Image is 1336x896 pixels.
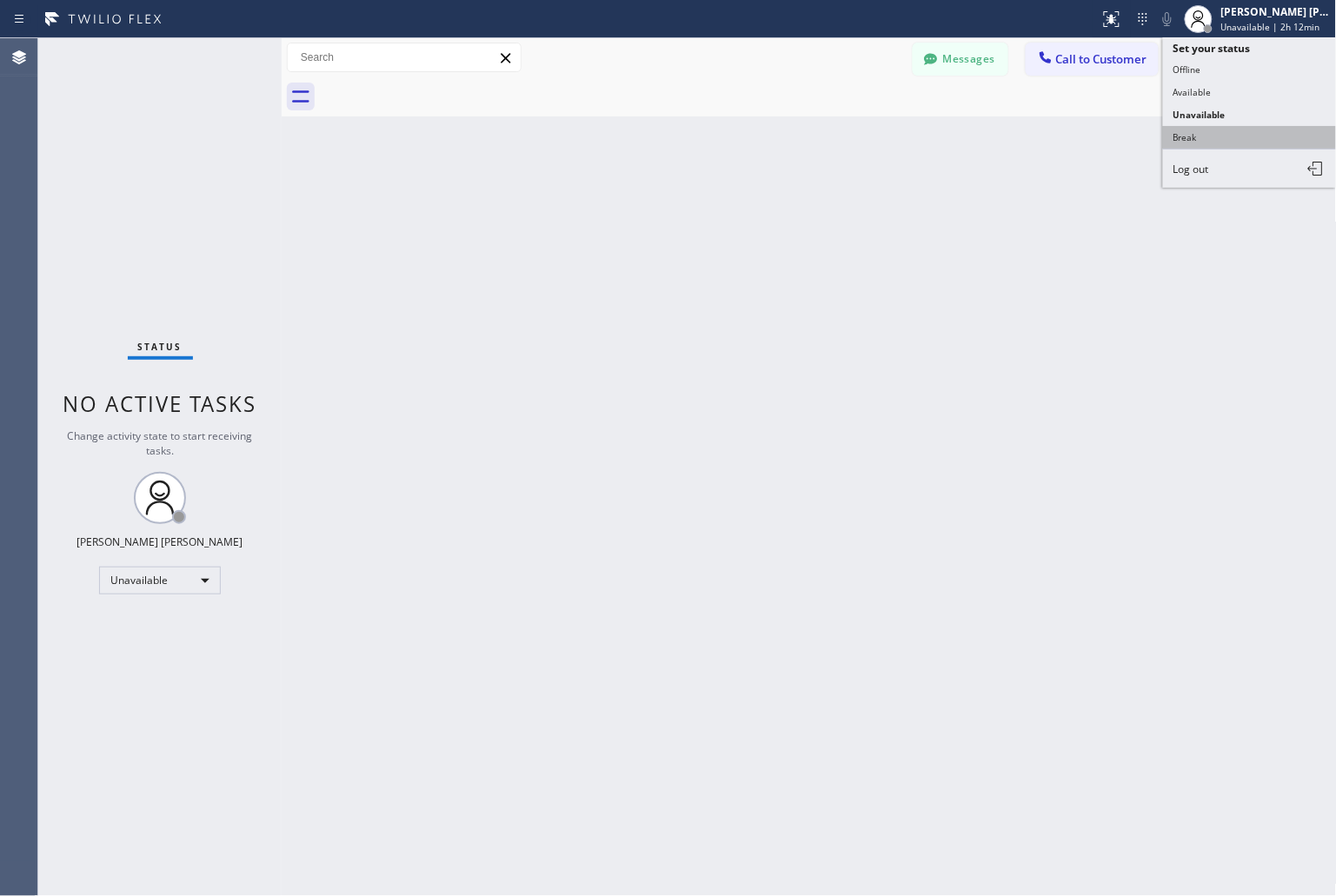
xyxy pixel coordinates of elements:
span: No active tasks [63,389,257,418]
div: Unavailable [99,567,221,594]
span: Status [138,341,183,353]
div: [PERSON_NAME] [PERSON_NAME] [1221,4,1331,19]
button: Mute [1155,7,1180,31]
input: Search [288,43,521,71]
span: Call to Customer [1056,51,1147,67]
button: Messages [913,43,1008,76]
span: Unavailable | 2h 12min [1221,21,1320,33]
span: Change activity state to start receiving tasks. [68,428,253,458]
div: [PERSON_NAME] [PERSON_NAME] [77,534,243,549]
button: Call to Customer [1026,43,1159,76]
